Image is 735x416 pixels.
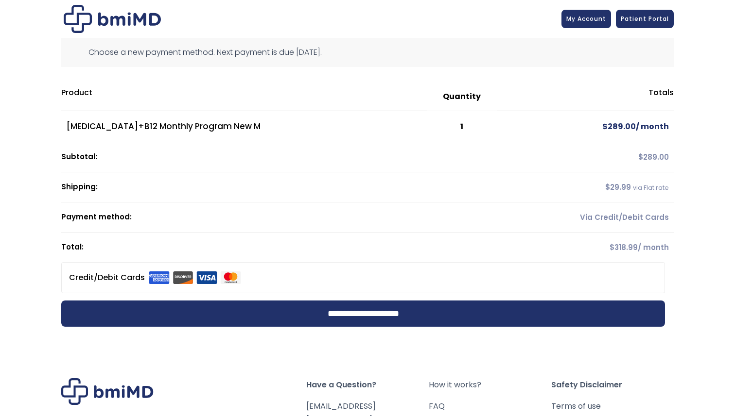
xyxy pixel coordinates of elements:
span: Patient Portal [621,15,669,23]
a: FAQ [429,399,551,413]
span: 29.99 [605,182,631,192]
img: Mastercard [220,271,241,284]
span: $ [605,182,610,192]
span: $ [610,242,614,252]
th: Product [61,83,427,111]
th: Shipping: [61,172,497,202]
td: Via Credit/Debit Cards [497,202,674,233]
span: $ [602,121,608,132]
td: / month [497,233,674,262]
span: 289.00 [602,121,636,132]
span: My Account [566,15,606,23]
span: Safety Disclaimer [551,378,674,392]
span: Have a Question? [306,378,429,392]
small: via Flat rate [633,183,669,192]
th: Totals [497,83,674,111]
th: Total: [61,233,497,262]
img: Amex [149,271,170,284]
td: / month [497,111,674,142]
td: [MEDICAL_DATA]+B12 Monthly Program New M [61,111,427,142]
span: $ [638,152,643,162]
div: Choose a new payment method. Next payment is due [DATE]. [61,38,674,67]
img: Checkout [64,5,161,33]
a: Patient Portal [616,10,674,28]
img: Visa [196,271,217,284]
span: 318.99 [610,242,638,252]
a: How it works? [429,378,551,392]
a: Terms of use [551,399,674,413]
td: 1 [427,111,497,142]
a: My Account [561,10,611,28]
th: Subtotal: [61,142,497,172]
img: Discover [173,271,193,284]
span: 289.00 [638,152,669,162]
img: Brand Logo [61,378,154,405]
th: Quantity [427,83,497,111]
label: Credit/Debit Cards [69,270,241,285]
th: Payment method: [61,202,497,233]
